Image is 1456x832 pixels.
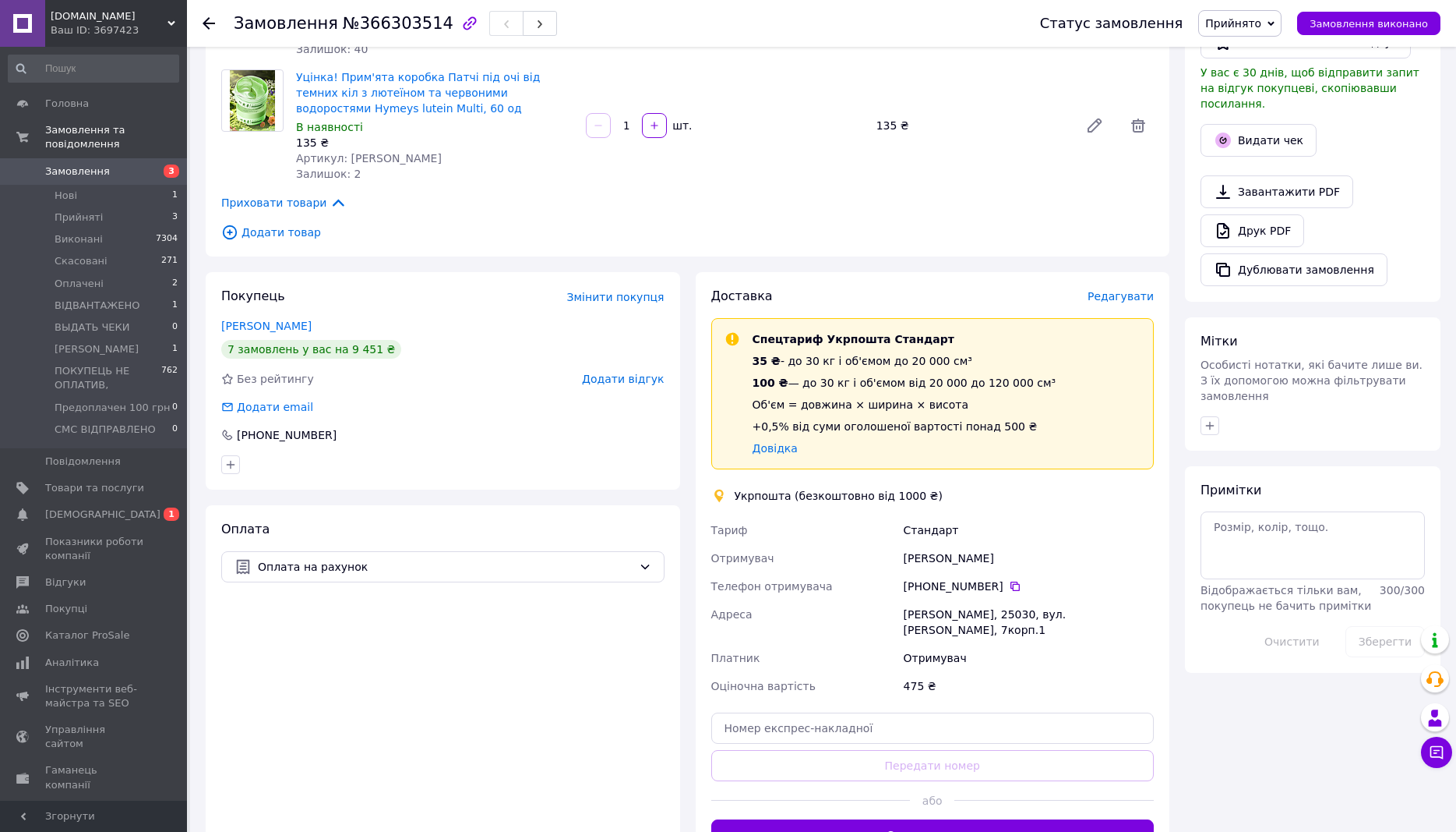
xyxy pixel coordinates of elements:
a: Уцінка! Прим'ята коробка Патчі під очі від темних кіл з лютеїном та червоними водоростями Hymeys ... [296,71,540,115]
div: Повернутися назад [203,16,215,31]
div: 135 ₴ [296,135,573,150]
a: Редагувати [1079,110,1110,141]
div: шт. [668,118,693,133]
span: Телефон отримувача [711,580,833,593]
div: 7 замовлень у вас на 9 451 ₴ [221,340,401,359]
span: Залишок: 40 [296,43,368,55]
div: 135 ₴ [870,115,1073,136]
span: У вас є 30 днів, щоб відправити запит на відгук покупцеві, скопіювавши посилання. [1200,66,1419,110]
a: Завантажити PDF [1200,175,1353,208]
span: 1 [172,342,178,356]
img: Уцінка! Прим'ята коробка Патчі під очі від темних кіл з лютеїном та червоними водоростями Hymeys ... [230,70,275,131]
span: Видалити [1123,110,1154,141]
span: СМС ВІДПРАВЛЕНО [55,423,156,437]
span: Інструменти веб-майстра та SEO [45,682,144,710]
span: Аналітика [45,656,99,670]
div: Стандарт [901,516,1157,544]
span: Прийняті [55,211,103,225]
input: Номер експрес-накладної [711,713,1155,744]
span: ВІДВАНТАЖЕНО [55,299,140,313]
span: 7304 [156,232,178,246]
button: Чат з покупцем [1421,737,1452,768]
span: Змінити покупця [567,291,665,303]
span: Каталог ProSale [45,628,129,643]
span: Скасовані [55,254,108,268]
span: Замовлення та повідомлення [45,123,187,151]
span: ПОКУПЕЦЬ НЕ ОПЛАТИВ, [55,364,161,392]
span: Покупець [221,289,285,303]
div: - до 30 кг і об'ємом до 20 000 см³ [753,353,1056,369]
span: Нові [55,189,77,203]
span: 3 [164,165,179,178]
span: Оплата [221,522,270,536]
span: Мітки [1200,334,1238,349]
span: 0 [172,423,178,437]
div: 475 ₴ [901,672,1157,700]
span: 1 [164,508,179,521]
div: Статус замовлення [1040,16,1183,31]
span: 300 / 300 [1380,584,1425,597]
div: Додати email [220,399,315,415]
span: Оплата на рахунок [258,558,633,575]
button: Замовлення виконано [1297,12,1440,35]
span: 271 [161,254,178,268]
div: Ваш ID: 3697423 [51,23,187,37]
span: №366303514 [343,14,453,33]
span: Виконані [55,232,103,246]
span: 762 [161,364,178,392]
span: 2 [172,277,178,291]
span: Додати відгук [582,373,664,385]
span: Оплачені [55,277,104,291]
div: Укрпошта (безкоштовно від 1000 ₴) [731,488,947,504]
input: Пошук [8,55,179,83]
span: Адреса [711,608,753,621]
span: 1 [172,299,178,313]
span: Показники роботи компанії [45,535,144,563]
div: Додати email [235,399,315,415]
div: [PERSON_NAME] [901,544,1157,572]
span: bioaqua.dp.ua [51,9,167,23]
a: [PERSON_NAME] [221,320,312,332]
div: Об'єм = довжина × ширина × висота [753,397,1056,412]
div: [PERSON_NAME], 25030, вул. [PERSON_NAME], 7корп.1 [901,600,1157,644]
button: Видати чек [1200,124,1317,157]
span: Без рейтингу [237,373,314,385]
a: Довідка [753,442,798,455]
span: Спецтариф Укрпошта Стандарт [753,333,954,345]
a: Друк PDF [1200,214,1304,247]
span: Оціночна вартість [711,680,816,692]
span: Примітки [1200,483,1261,497]
span: Покупці [45,602,87,616]
span: Доставка [711,289,773,303]
div: [PHONE_NUMBER] [235,427,338,443]
span: В наявності [296,121,363,133]
div: +0,5% від суми оголошеної вартості понад 500 ₴ [753,419,1056,434]
span: 100 ₴ [753,377,788,389]
span: Додати товар [221,224,1154,241]
span: 3 [172,211,178,225]
div: — до 30 кг і об'ємом від 20 000 до 120 000 см³ [753,375,1056,391]
span: [DEMOGRAPHIC_DATA] [45,508,160,522]
span: Отримувач [711,552,774,565]
div: [PHONE_NUMBER] [904,579,1154,594]
span: Повідомлення [45,455,121,469]
div: Отримувач [901,644,1157,672]
span: [PERSON_NAME] [55,342,139,356]
span: 0 [172,320,178,335]
span: Артикул: [PERSON_NAME] [296,152,442,165]
span: ВЫДАТЬ ЧЕКИ [55,320,130,335]
span: Редагувати [1088,290,1154,303]
span: Замовлення виконано [1310,18,1428,30]
span: Прийнято [1205,17,1261,30]
span: Предоплачен 100 грн [55,401,171,415]
span: 0 [172,401,178,415]
span: Товари та послуги [45,481,144,495]
span: Платник [711,652,760,664]
span: Відгуки [45,575,86,589]
span: 1 [172,189,178,203]
span: Відображається тільки вам, покупець не бачить примітки [1200,584,1371,612]
span: Головна [45,97,89,111]
span: Тариф [711,524,748,536]
span: 35 ₴ [753,355,781,367]
span: Приховати товари [221,194,347,211]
